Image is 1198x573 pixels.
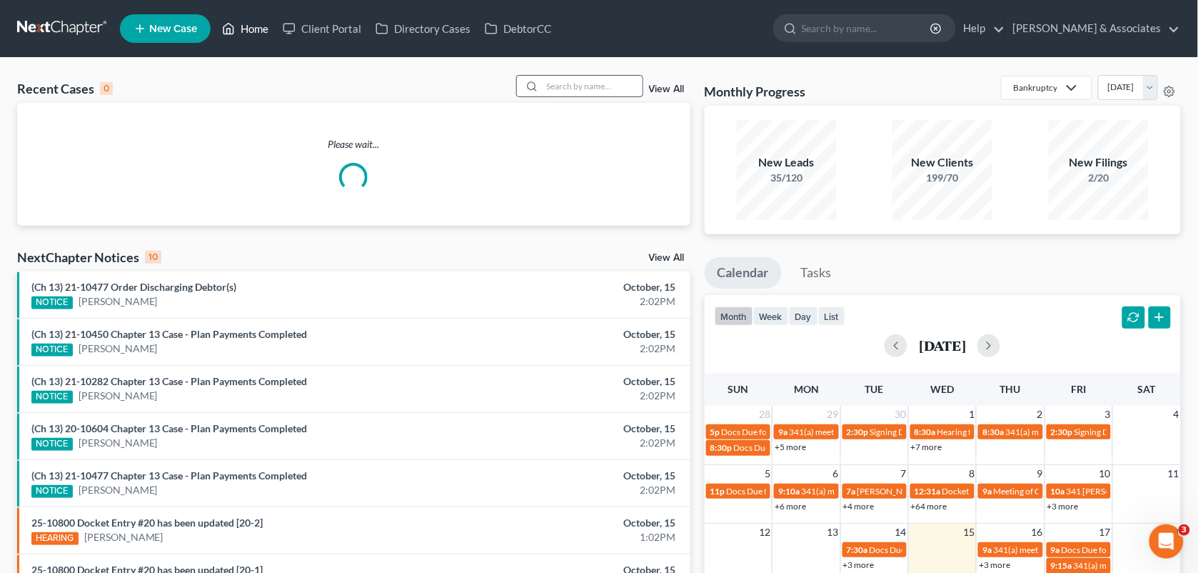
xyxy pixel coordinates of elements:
[145,251,161,264] div: 10
[775,442,806,452] a: +5 more
[1149,524,1184,559] iframe: Intercom live chat
[149,24,197,34] span: New Case
[1167,465,1181,482] span: 11
[1005,427,1143,437] span: 341(a) meeting for [PERSON_NAME]
[892,171,992,185] div: 199/70
[1049,154,1149,171] div: New Filings
[757,406,772,423] span: 28
[870,427,1074,437] span: Signing Date for [PERSON_NAME] & [PERSON_NAME]
[982,486,992,497] span: 9a
[31,422,307,434] a: (Ch 13) 20-10604 Chapter 13 Case - Plan Payments Completed
[31,391,73,404] div: NOTICE
[778,427,787,437] span: 9a
[31,328,307,340] a: (Ch 13) 21-10450 Chapter 13 Case - Plan Payments Completed
[31,344,73,357] div: NOTICE
[826,406,840,423] span: 29
[847,486,856,497] span: 7a
[826,524,840,541] span: 13
[470,436,675,450] div: 2:02PM
[17,249,161,266] div: NextChapter Notices
[962,524,976,541] span: 15
[911,442,942,452] a: +7 more
[982,427,1004,437] span: 8:30a
[649,253,685,263] a: View All
[470,389,675,403] div: 2:02PM
[1071,383,1086,395] span: Fri
[79,342,158,356] a: [PERSON_NAME]
[31,297,73,309] div: NOTICE
[993,486,1152,497] span: Meeting of Creditors for [PERSON_NAME]
[737,171,837,185] div: 35/120
[993,544,1131,555] span: 341(a) meeting for [PERSON_NAME]
[470,530,675,544] div: 1:02PM
[31,375,307,387] a: (Ch 13) 21-10282 Chapter 13 Case - Plan Payments Completed
[722,427,915,437] span: Docs Due for [PERSON_NAME] & [PERSON_NAME]
[79,436,158,450] a: [PERSON_NAME]
[1172,406,1181,423] span: 4
[1138,383,1156,395] span: Sat
[1167,524,1181,541] span: 18
[789,427,927,437] span: 341(a) meeting for [PERSON_NAME]
[1051,486,1065,497] span: 10a
[967,465,976,482] span: 8
[31,485,73,498] div: NOTICE
[1049,171,1149,185] div: 2/20
[789,307,818,326] button: day
[470,469,675,483] div: October, 15
[870,544,1063,555] span: Docs Due for [PERSON_NAME] & [PERSON_NAME]
[1179,524,1190,536] span: 3
[892,154,992,171] div: New Clients
[31,532,79,545] div: HEARING
[753,307,789,326] button: week
[942,486,1070,497] span: Docket Text: for [PERSON_NAME]
[982,544,992,555] span: 9a
[843,559,875,570] a: +3 more
[31,469,307,482] a: (Ch 13) 21-10477 Chapter 13 Case - Plan Payments Completed
[470,483,675,497] div: 2:02PM
[778,486,800,497] span: 9:10a
[17,80,113,97] div: Recent Cases
[1104,406,1112,423] span: 3
[710,442,733,453] span: 8:30p
[1098,524,1112,541] span: 17
[915,427,936,437] span: 8:30a
[470,374,675,389] div: October, 15
[79,389,158,403] a: [PERSON_NAME]
[1051,544,1060,555] span: 9a
[1013,81,1057,94] div: Bankruptcy
[710,427,720,437] span: 5p
[478,16,558,41] a: DebtorCC
[31,281,236,293] a: (Ch 13) 21-10477 Order Discharging Debtor(s)
[915,486,941,497] span: 12:31a
[715,307,753,326] button: month
[1000,383,1021,395] span: Thu
[470,280,675,294] div: October, 15
[737,154,837,171] div: New Leads
[857,486,978,497] span: [PERSON_NAME] - Arraignment
[763,465,772,482] span: 5
[757,524,772,541] span: 12
[79,483,158,497] a: [PERSON_NAME]
[1051,427,1073,437] span: 2:30p
[911,501,947,512] a: +64 more
[1051,560,1072,571] span: 9:15a
[818,307,845,326] button: list
[957,16,1005,41] a: Help
[775,501,806,512] a: +6 more
[919,338,966,353] h2: [DATE]
[705,257,782,289] a: Calendar
[728,383,749,395] span: Sun
[710,486,725,497] span: 11p
[79,294,158,309] a: [PERSON_NAME]
[802,15,932,41] input: Search by name...
[894,406,908,423] span: 30
[31,438,73,451] div: NOTICE
[832,465,840,482] span: 6
[215,16,276,41] a: Home
[1036,406,1045,423] span: 2
[84,530,163,544] a: [PERSON_NAME]
[865,383,884,395] span: Tue
[17,137,690,151] p: Please wait...
[470,516,675,530] div: October, 15
[843,501,875,512] a: +4 more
